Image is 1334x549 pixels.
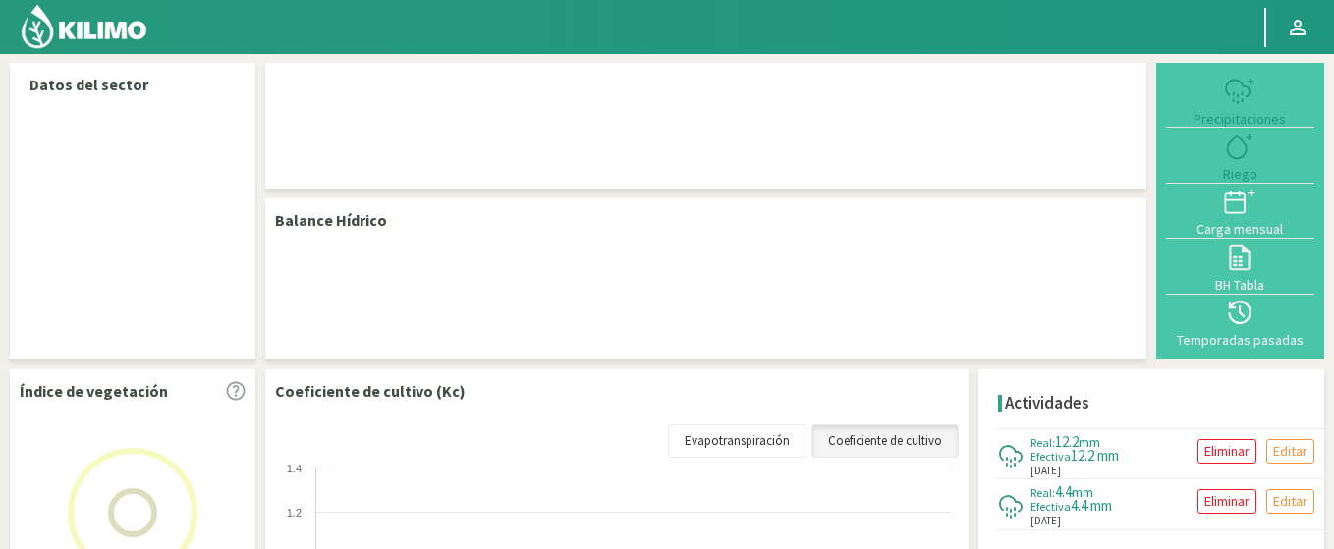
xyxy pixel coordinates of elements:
[1030,499,1071,514] span: Efectiva
[20,3,148,50] img: Kilimo
[1071,496,1112,515] span: 4.4 mm
[1005,394,1089,412] h4: Actividades
[1273,440,1307,463] p: Editar
[1030,485,1055,500] span: Real:
[1273,490,1307,513] p: Editar
[1055,482,1072,501] span: 4.4
[275,208,387,232] p: Balance Hídrico
[1266,439,1314,464] button: Editar
[1166,239,1314,294] button: BH Tabla
[1166,128,1314,183] button: Riego
[1197,439,1256,464] button: Eliminar
[1172,333,1308,347] div: Temporadas pasadas
[1204,490,1250,513] p: Eliminar
[1071,446,1119,465] span: 12.2 mm
[1030,463,1061,479] span: [DATE]
[1166,295,1314,350] button: Temporadas pasadas
[1197,489,1256,514] button: Eliminar
[811,424,959,458] a: Coeficiente de cultivo
[275,379,466,403] p: Coeficiente de cultivo (Kc)
[1030,435,1055,450] span: Real:
[1172,112,1308,126] div: Precipitaciones
[1166,73,1314,128] button: Precipitaciones
[1172,278,1308,292] div: BH Tabla
[20,379,168,403] p: Índice de vegetación
[1172,222,1308,236] div: Carga mensual
[287,507,302,519] text: 1.2
[1079,433,1100,451] span: mm
[1055,432,1079,451] span: 12.2
[1166,184,1314,239] button: Carga mensual
[1030,513,1061,529] span: [DATE]
[29,73,236,96] p: Datos del sector
[1172,167,1308,181] div: Riego
[1204,440,1250,463] p: Eliminar
[668,424,806,458] a: Evapotranspiración
[287,463,302,474] text: 1.4
[1266,489,1314,514] button: Editar
[1072,483,1093,501] span: mm
[1030,449,1071,464] span: Efectiva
